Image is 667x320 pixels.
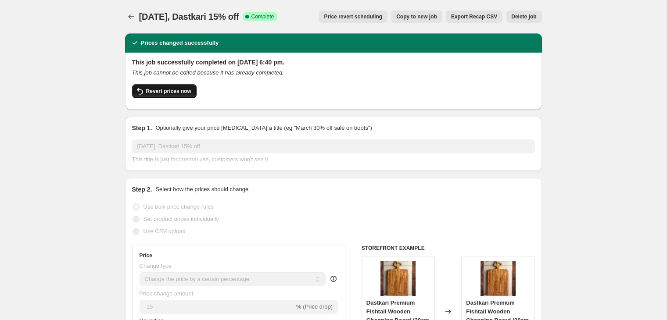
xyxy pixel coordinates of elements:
span: This title is just for internal use, customers won't see it [132,156,268,163]
span: Complete [251,13,274,20]
p: Select how the prices should change [155,185,248,194]
button: Delete job [506,11,541,23]
input: 30% off holiday sale [132,139,535,153]
button: Revert prices now [132,84,197,98]
span: Revert prices now [146,88,191,95]
span: Export Recap CSV [451,13,497,20]
h2: Prices changed successfully [141,39,219,47]
span: Use bulk price change rules [143,203,214,210]
span: Set product prices individually [143,216,219,222]
input: -15 [140,300,294,314]
span: Copy to new job [396,13,437,20]
span: Price revert scheduling [324,13,382,20]
span: Use CSV upload [143,228,186,235]
button: Copy to new job [391,11,442,23]
span: Delete job [511,13,536,20]
i: This job cannot be edited because it has already completed. [132,69,284,76]
button: Price change jobs [125,11,137,23]
h2: This job successfully completed on [DATE] 6:40 pm. [132,58,535,67]
button: Price revert scheduling [319,11,387,23]
img: 11img3_80x.png [481,261,516,296]
span: [DATE], Dastkari 15% off [139,12,239,21]
div: help [329,274,338,283]
img: 11img3_80x.png [380,261,416,296]
span: Change type [140,263,172,269]
h2: Step 2. [132,185,152,194]
span: Price change amount [140,290,194,297]
span: % (Price drop) [296,303,333,310]
h3: Price [140,252,152,259]
h2: Step 1. [132,124,152,132]
h6: STOREFRONT EXAMPLE [362,245,535,252]
p: Optionally give your price [MEDICAL_DATA] a title (eg "March 30% off sale on boots") [155,124,372,132]
button: Export Recap CSV [446,11,502,23]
